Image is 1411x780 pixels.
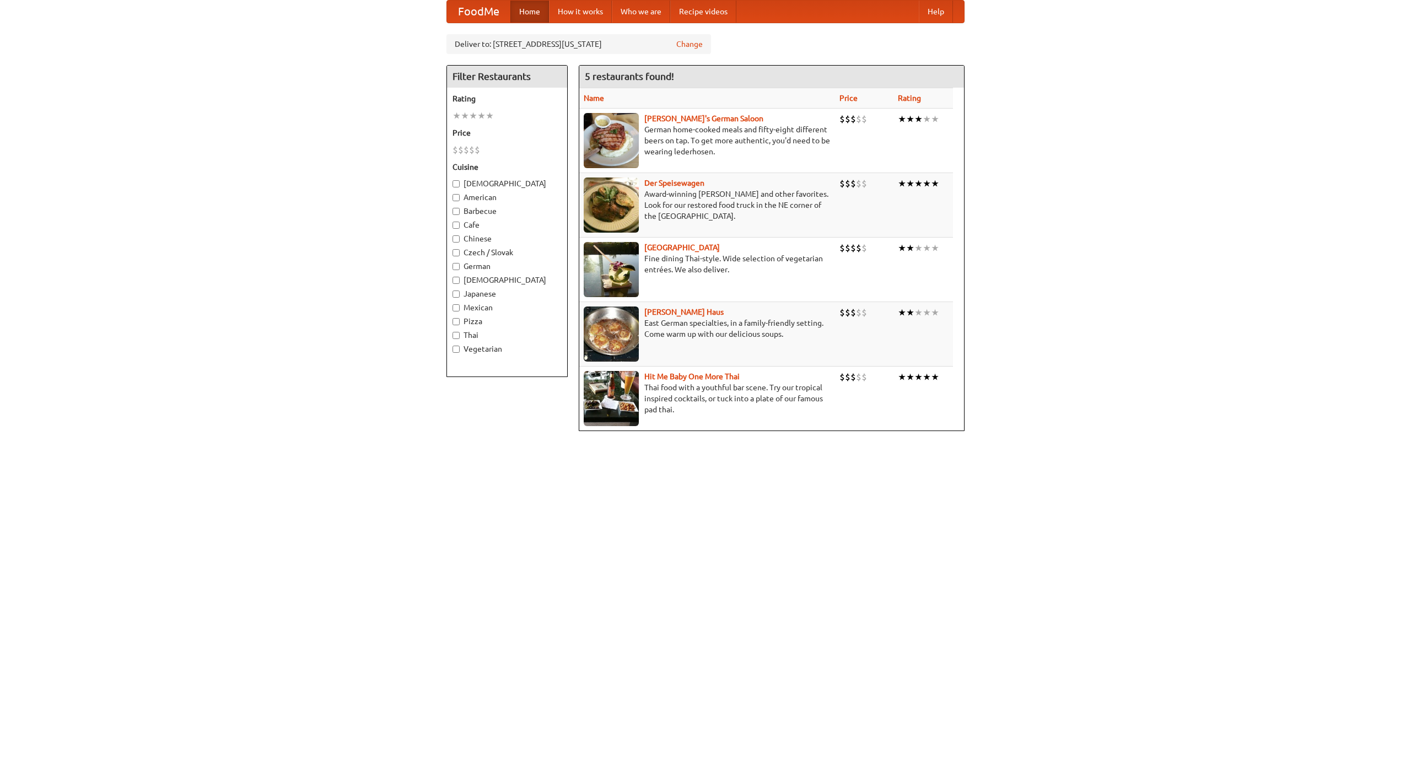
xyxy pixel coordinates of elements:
input: Japanese [453,291,460,298]
label: Chinese [453,233,562,244]
label: German [453,261,562,272]
li: ★ [923,242,931,254]
img: esthers.jpg [584,113,639,168]
div: Deliver to: [STREET_ADDRESS][US_STATE] [446,34,711,54]
ng-pluralize: 5 restaurants found! [585,71,674,82]
li: $ [458,144,464,156]
li: $ [850,306,856,319]
li: ★ [906,371,914,383]
li: $ [839,306,845,319]
label: Barbecue [453,206,562,217]
img: speisewagen.jpg [584,177,639,233]
li: $ [856,113,861,125]
li: $ [850,371,856,383]
li: $ [469,144,475,156]
li: ★ [914,242,923,254]
li: ★ [906,177,914,190]
a: Der Speisewagen [644,179,704,187]
input: Chinese [453,235,460,243]
p: Fine dining Thai-style. Wide selection of vegetarian entrées. We also deliver. [584,253,831,275]
input: Pizza [453,318,460,325]
li: $ [856,242,861,254]
li: ★ [477,110,486,122]
input: [DEMOGRAPHIC_DATA] [453,277,460,284]
a: Hit Me Baby One More Thai [644,372,740,381]
label: Czech / Slovak [453,247,562,258]
li: ★ [923,177,931,190]
label: [DEMOGRAPHIC_DATA] [453,275,562,286]
input: Cafe [453,222,460,229]
li: ★ [923,371,931,383]
img: kohlhaus.jpg [584,306,639,362]
li: ★ [898,371,906,383]
a: Help [919,1,953,23]
li: $ [839,177,845,190]
h5: Cuisine [453,162,562,173]
input: Thai [453,332,460,339]
a: FoodMe [447,1,510,23]
li: ★ [469,110,477,122]
li: $ [861,371,867,383]
h4: Filter Restaurants [447,66,567,88]
li: ★ [923,306,931,319]
li: $ [464,144,469,156]
li: ★ [898,242,906,254]
a: [GEOGRAPHIC_DATA] [644,243,720,252]
li: $ [845,242,850,254]
li: ★ [898,113,906,125]
li: ★ [906,306,914,319]
li: ★ [931,113,939,125]
li: ★ [906,242,914,254]
li: $ [861,113,867,125]
input: Vegetarian [453,346,460,353]
li: $ [845,306,850,319]
label: Pizza [453,316,562,327]
li: ★ [914,306,923,319]
li: $ [856,306,861,319]
li: ★ [931,371,939,383]
li: ★ [906,113,914,125]
a: Who we are [612,1,670,23]
h5: Rating [453,93,562,104]
li: ★ [486,110,494,122]
input: Czech / Slovak [453,249,460,256]
li: $ [861,306,867,319]
li: $ [845,371,850,383]
li: $ [850,177,856,190]
li: ★ [461,110,469,122]
label: [DEMOGRAPHIC_DATA] [453,178,562,189]
p: East German specialties, in a family-friendly setting. Come warm up with our delicious soups. [584,318,831,340]
a: Price [839,94,858,103]
label: Cafe [453,219,562,230]
a: How it works [549,1,612,23]
li: $ [856,177,861,190]
li: $ [453,144,458,156]
li: $ [850,242,856,254]
label: American [453,192,562,203]
label: Vegetarian [453,343,562,354]
input: Barbecue [453,208,460,215]
li: ★ [931,242,939,254]
li: ★ [453,110,461,122]
li: ★ [898,306,906,319]
input: Mexican [453,304,460,311]
a: [PERSON_NAME]'s German Saloon [644,114,763,123]
input: German [453,263,460,270]
li: $ [845,113,850,125]
label: Thai [453,330,562,341]
a: Home [510,1,549,23]
p: Thai food with a youthful bar scene. Try our tropical inspired cocktails, or tuck into a plate of... [584,382,831,415]
li: $ [861,242,867,254]
label: Mexican [453,302,562,313]
a: Change [676,39,703,50]
li: $ [861,177,867,190]
img: satay.jpg [584,242,639,297]
li: ★ [931,306,939,319]
li: ★ [923,113,931,125]
li: $ [475,144,480,156]
li: $ [845,177,850,190]
input: American [453,194,460,201]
